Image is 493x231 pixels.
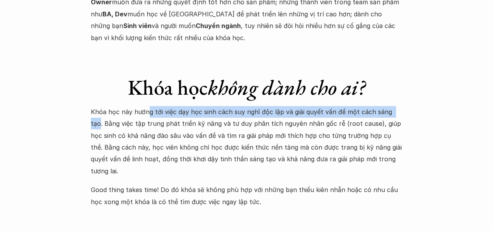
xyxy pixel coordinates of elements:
strong: BA, Dev [102,10,127,18]
h1: Khóa học [91,75,403,100]
p: Good thing takes time! Do đó khóa sẽ không phù hợp với những bạn thiếu kiên nhẫn hoặc có nhu cầu ... [91,184,403,208]
strong: Chuyển ngành [196,22,241,30]
em: không dành cho ai? [208,74,365,101]
strong: Sinh viên [123,22,152,30]
p: Khóa học này hướng tới việc dạy học sinh cách suy nghĩ độc lập và giải quyết vấn đề một cách sáng... [91,106,403,177]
